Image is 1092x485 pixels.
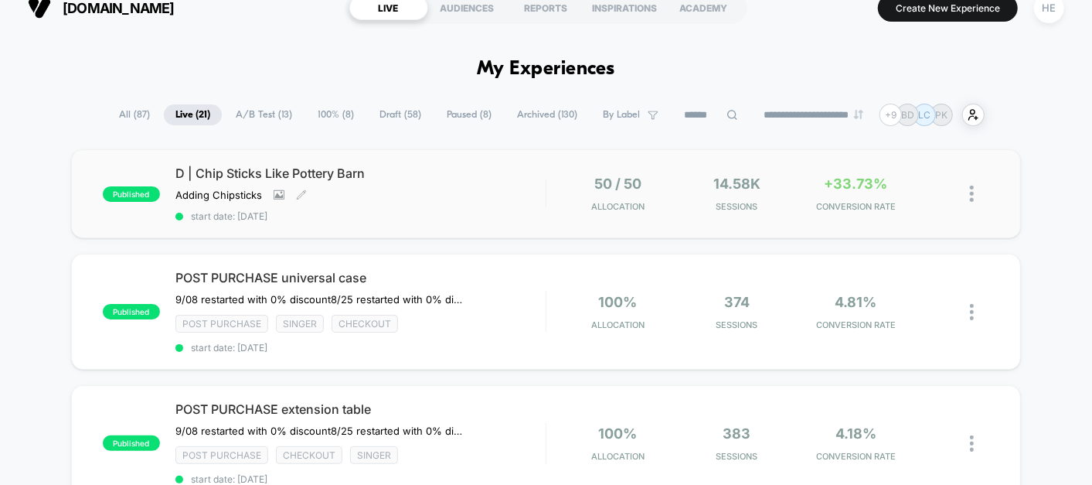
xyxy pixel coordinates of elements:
span: 9/08 restarted with 0% discount﻿8/25 restarted with 0% discount due to Laborday promo [175,425,462,437]
span: Archived ( 130 ) [505,104,589,125]
span: 4.18% [835,425,876,442]
span: Post Purchase [175,315,268,333]
span: checkout [332,315,398,333]
span: All ( 87 ) [107,104,162,125]
span: Allocation [591,451,645,462]
span: start date: [DATE] [175,473,546,485]
span: Sessions [681,201,792,212]
span: CONVERSION RATE [801,201,912,212]
span: +33.73% [825,176,888,192]
p: LC [919,109,931,121]
span: Paused ( 8 ) [435,104,503,125]
span: Sessions [681,319,792,330]
p: BD [901,109,914,121]
img: close [970,435,974,452]
span: Allocation [591,201,645,212]
span: Singer [350,446,398,464]
span: By Label [603,109,640,121]
span: published [103,435,160,451]
span: Adding Chipsticks [175,189,262,201]
span: CONVERSION RATE [801,451,912,462]
span: Draft ( 58 ) [368,104,433,125]
span: A/B Test ( 13 ) [224,104,304,125]
span: POST PURCHASE universal case [175,270,546,285]
span: Live ( 21 ) [164,104,222,125]
span: Sessions [681,451,792,462]
span: D | Chip Sticks Like Pottery Barn [175,166,546,181]
span: 100% ( 8 ) [306,104,366,125]
span: Post Purchase [175,446,268,464]
img: close [970,304,974,320]
span: CONVERSION RATE [801,319,912,330]
span: 4.81% [835,294,877,310]
h1: My Experiences [477,58,615,80]
p: PK [936,109,948,121]
span: 14.58k [713,176,760,192]
span: start date: [DATE] [175,342,546,354]
span: 374 [724,294,750,310]
div: + 9 [879,104,902,126]
span: Singer [276,315,324,333]
span: published [103,186,160,202]
span: checkout [276,446,342,464]
span: 9/08 restarted with 0% discount8/25 restarted with 0% discount due to Laborday promo10% off 6% CR... [175,293,462,306]
span: 50 / 50 [594,176,641,192]
span: Allocation [591,319,645,330]
span: start date: [DATE] [175,210,546,222]
span: 100% [598,425,637,442]
span: 100% [598,294,637,310]
img: close [970,186,974,202]
span: 383 [723,425,751,442]
span: POST PURCHASE extension table [175,401,546,417]
img: end [854,110,863,119]
span: published [103,304,160,319]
